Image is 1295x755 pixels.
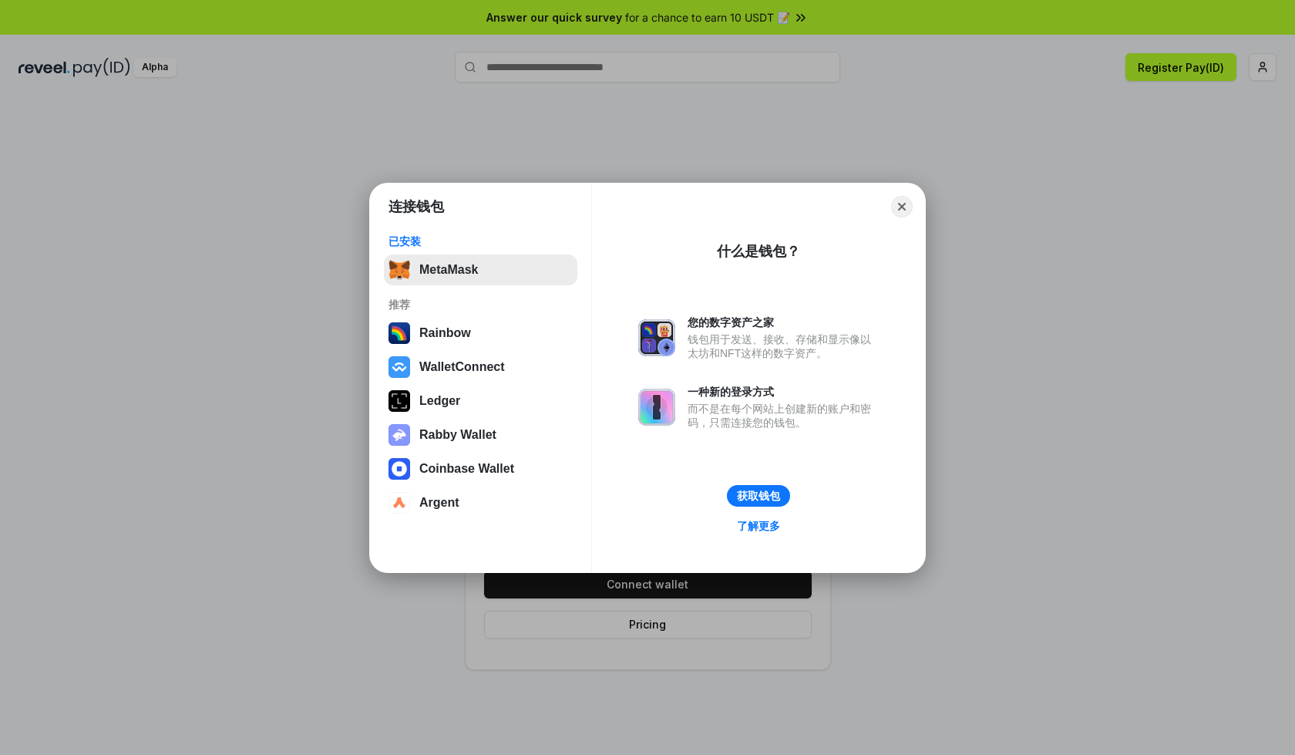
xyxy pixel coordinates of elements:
[384,352,577,383] button: WalletConnect
[388,390,410,412] img: svg+xml,%3Csvg%20xmlns%3D%22http%3A%2F%2Fwww.w3.org%2F2000%2Fsvg%22%20width%3D%2228%22%20height%3...
[727,485,790,507] button: 获取钱包
[388,458,410,480] img: svg+xml,%3Csvg%20width%3D%2228%22%20height%3D%2228%22%20viewBox%3D%220%200%2028%2028%22%20fill%3D...
[728,516,789,536] a: 了解更多
[688,402,879,430] div: 而不是在每个网站上创建新的账户和密码，只需连接您的钱包。
[388,322,410,344] img: svg+xml,%3Csvg%20width%3D%22120%22%20height%3D%22120%22%20viewBox%3D%220%200%20120%20120%22%20fil...
[419,263,478,277] div: MetaMask
[388,234,573,248] div: 已安装
[388,356,410,378] img: svg+xml,%3Csvg%20width%3D%2228%22%20height%3D%2228%22%20viewBox%3D%220%200%2028%2028%22%20fill%3D...
[388,424,410,446] img: svg+xml,%3Csvg%20xmlns%3D%22http%3A%2F%2Fwww.w3.org%2F2000%2Fsvg%22%20fill%3D%22none%22%20viewBox...
[737,489,780,503] div: 获取钱包
[419,428,496,442] div: Rabby Wallet
[384,386,577,416] button: Ledger
[384,420,577,450] button: Rabby Wallet
[388,492,410,514] img: svg+xml,%3Csvg%20width%3D%2228%22%20height%3D%2228%22%20viewBox%3D%220%200%2028%2028%22%20fill%3D...
[419,394,460,408] div: Ledger
[388,197,444,216] h1: 连接钱包
[419,462,514,476] div: Coinbase Wallet
[688,385,879,399] div: 一种新的登录方式
[638,319,675,356] img: svg+xml,%3Csvg%20xmlns%3D%22http%3A%2F%2Fwww.w3.org%2F2000%2Fsvg%22%20fill%3D%22none%22%20viewBox...
[737,519,780,533] div: 了解更多
[891,196,913,217] button: Close
[388,298,573,312] div: 推荐
[717,242,800,261] div: 什么是钱包？
[384,453,577,484] button: Coinbase Wallet
[384,318,577,349] button: Rainbow
[688,315,879,329] div: 您的数字资产之家
[419,326,471,340] div: Rainbow
[688,332,879,360] div: 钱包用于发送、接收、存储和显示像以太坊和NFT这样的数字资产。
[384,487,577,518] button: Argent
[419,496,459,510] div: Argent
[388,259,410,281] img: svg+xml,%3Csvg%20fill%3D%22none%22%20height%3D%2233%22%20viewBox%3D%220%200%2035%2033%22%20width%...
[384,254,577,285] button: MetaMask
[638,389,675,426] img: svg+xml,%3Csvg%20xmlns%3D%22http%3A%2F%2Fwww.w3.org%2F2000%2Fsvg%22%20fill%3D%22none%22%20viewBox...
[419,360,505,374] div: WalletConnect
